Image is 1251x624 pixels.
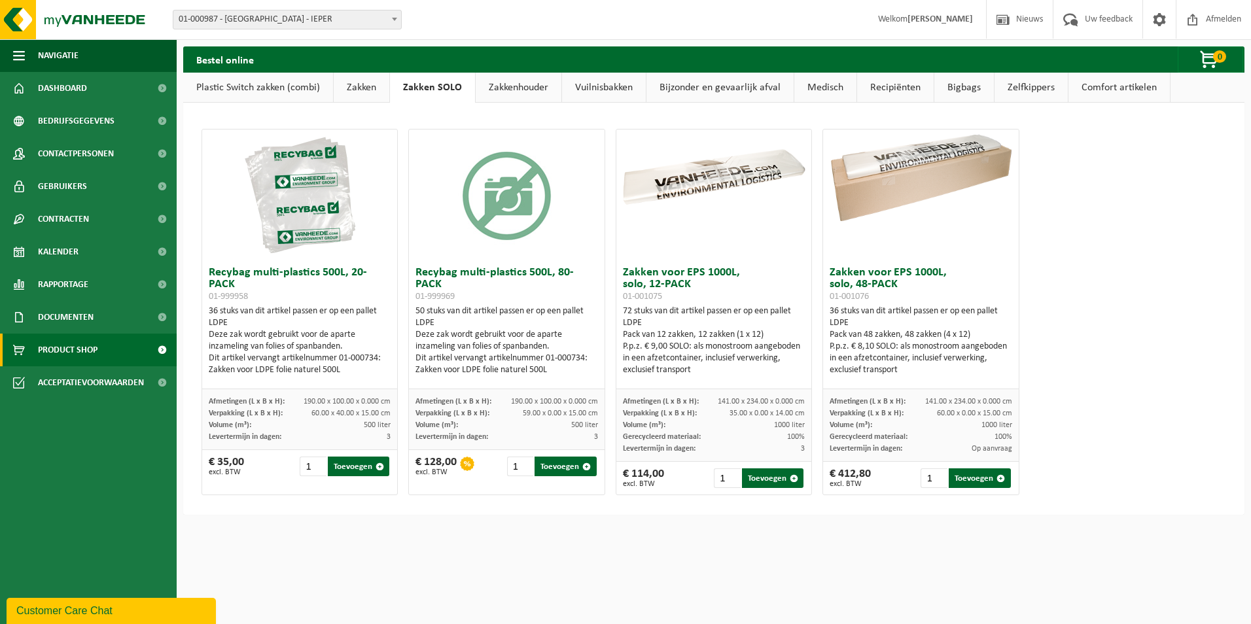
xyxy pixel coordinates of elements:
[38,203,89,235] span: Contracten
[801,445,805,453] span: 3
[535,457,596,476] button: Toevoegen
[921,468,947,488] input: 1
[830,305,1012,376] div: 36 stuks van dit artikel passen er op een pallet
[1068,73,1170,103] a: Comfort artikelen
[1178,46,1243,73] button: 0
[623,305,805,376] div: 72 stuks van dit artikel passen er op een pallet
[38,334,97,366] span: Product Shop
[415,329,598,353] div: Deze zak wordt gebruikt voor de aparte inzameling van folies of spanbanden.
[209,353,391,376] div: Dit artikel vervangt artikelnummer 01-000734: Zakken voor LDPE folie naturel 500L
[830,480,871,488] span: excl. BTW
[7,595,219,624] iframe: chat widget
[830,421,872,429] span: Volume (m³):
[334,73,389,103] a: Zakken
[328,457,389,476] button: Toevoegen
[209,421,251,429] span: Volume (m³):
[38,170,87,203] span: Gebruikers
[830,292,869,302] span: 01-001076
[995,433,1012,441] span: 100%
[38,72,87,105] span: Dashboard
[523,409,598,417] span: 59.00 x 0.00 x 15.00 cm
[623,409,697,417] span: Verpakking (L x B x H):
[830,445,902,453] span: Levertermijn in dagen:
[415,292,455,302] span: 01-999969
[209,398,285,406] span: Afmetingen (L x B x H):
[623,480,664,488] span: excl. BTW
[981,421,1012,429] span: 1000 liter
[742,468,803,488] button: Toevoegen
[830,433,907,441] span: Gerecycleerd materiaal:
[857,73,934,103] a: Recipiënten
[830,317,1012,329] div: LDPE
[38,301,94,334] span: Documenten
[209,329,391,353] div: Deze zak wordt gebruikt voor de aparte inzameling van folies of spanbanden.
[38,105,115,137] span: Bedrijfsgegevens
[623,433,701,441] span: Gerecycleerd materiaal:
[718,398,805,406] span: 141.00 x 234.00 x 0.000 cm
[364,421,391,429] span: 500 liter
[209,305,391,376] div: 36 stuks van dit artikel passen er op een pallet
[623,317,805,329] div: LDPE
[415,409,489,417] span: Verpakking (L x B x H):
[623,468,664,488] div: € 114,00
[949,468,1010,488] button: Toevoegen
[234,130,365,260] img: 01-999958
[415,305,598,376] div: 50 stuks van dit artikel passen er op een pallet
[38,366,144,399] span: Acceptatievoorwaarden
[787,433,805,441] span: 100%
[209,292,248,302] span: 01-999958
[995,73,1068,103] a: Zelfkippers
[934,73,994,103] a: Bigbags
[623,329,805,341] div: Pack van 12 zakken, 12 zakken (1 x 12)
[830,341,1012,376] div: P.p.z. € 8,10 SOLO: als monostroom aangeboden in een afzetcontainer, inclusief verwerking, exclus...
[937,409,1012,417] span: 60.00 x 0.00 x 15.00 cm
[209,468,244,476] span: excl. BTW
[823,130,1019,227] img: 01-001076
[311,409,391,417] span: 60.00 x 40.00 x 15.00 cm
[907,14,973,24] strong: [PERSON_NAME]
[415,398,491,406] span: Afmetingen (L x B x H):
[623,292,662,302] span: 01-001075
[38,235,79,268] span: Kalender
[646,73,794,103] a: Bijzonder en gevaarlijk afval
[623,445,696,453] span: Levertermijn in dagen:
[415,421,458,429] span: Volume (m³):
[616,130,812,227] img: 01-001075
[623,267,805,302] h3: Zakken voor EPS 1000L, solo, 12-PACK
[623,398,699,406] span: Afmetingen (L x B x H):
[714,468,741,488] input: 1
[442,130,573,260] img: 01-999969
[623,421,665,429] span: Volume (m³):
[415,353,598,376] div: Dit artikel vervangt artikelnummer 01-000734: Zakken voor LDPE folie naturel 500L
[209,317,391,329] div: LDPE
[830,409,904,417] span: Verpakking (L x B x H):
[183,73,333,103] a: Plastic Switch zakken (combi)
[300,457,326,476] input: 1
[972,445,1012,453] span: Op aanvraag
[415,317,598,329] div: LDPE
[304,398,391,406] span: 190.00 x 100.00 x 0.000 cm
[415,267,598,302] h3: Recybag multi-plastics 500L, 80-PACK
[830,329,1012,341] div: Pack van 48 zakken, 48 zakken (4 x 12)
[571,421,598,429] span: 500 liter
[183,46,267,72] h2: Bestel online
[830,267,1012,302] h3: Zakken voor EPS 1000L, solo, 48-PACK
[415,457,457,476] div: € 128,00
[830,398,906,406] span: Afmetingen (L x B x H):
[415,468,457,476] span: excl. BTW
[209,433,281,441] span: Levertermijn in dagen:
[730,409,805,417] span: 35.00 x 0.00 x 14.00 cm
[774,421,805,429] span: 1000 liter
[38,268,88,301] span: Rapportage
[794,73,856,103] a: Medisch
[511,398,598,406] span: 190.00 x 100.00 x 0.000 cm
[209,457,244,476] div: € 35,00
[387,433,391,441] span: 3
[38,39,79,72] span: Navigatie
[830,468,871,488] div: € 412,80
[209,409,283,417] span: Verpakking (L x B x H):
[415,433,488,441] span: Levertermijn in dagen:
[38,137,114,170] span: Contactpersonen
[925,398,1012,406] span: 141.00 x 234.00 x 0.000 cm
[173,10,401,29] span: 01-000987 - WESTLANDIA VZW - IEPER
